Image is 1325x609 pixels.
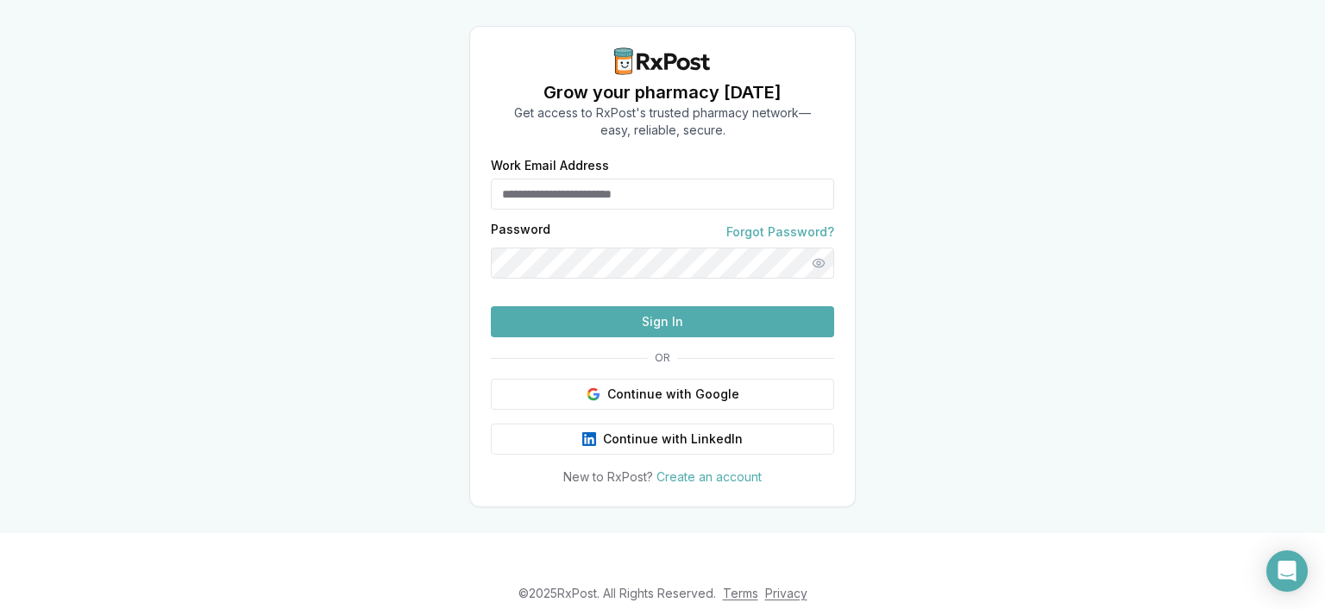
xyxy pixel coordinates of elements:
span: New to RxPost? [563,469,653,484]
h1: Grow your pharmacy [DATE] [514,80,811,104]
a: Terms [723,586,758,600]
span: OR [648,351,677,365]
a: Privacy [765,586,807,600]
button: Continue with Google [491,379,834,410]
div: Open Intercom Messenger [1266,550,1308,592]
a: Create an account [656,469,762,484]
label: Work Email Address [491,160,834,172]
label: Password [491,223,550,241]
img: RxPost Logo [607,47,718,75]
button: Continue with LinkedIn [491,424,834,455]
a: Forgot Password? [726,223,834,241]
p: Get access to RxPost's trusted pharmacy network— easy, reliable, secure. [514,104,811,139]
button: Sign In [491,306,834,337]
img: Google [587,387,600,401]
img: LinkedIn [582,432,596,446]
button: Show password [803,248,834,279]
